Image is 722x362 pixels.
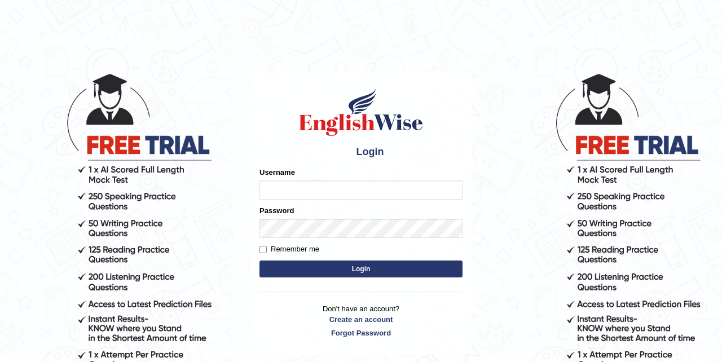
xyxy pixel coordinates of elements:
h4: Login [259,143,463,161]
input: Remember me [259,246,267,253]
label: Password [259,205,294,216]
a: Forgot Password [259,328,463,338]
button: Login [259,261,463,277]
label: Remember me [259,244,319,255]
img: Logo of English Wise sign in for intelligent practice with AI [297,87,425,138]
label: Username [259,167,295,178]
a: Create an account [259,314,463,325]
p: Don't have an account? [259,303,463,338]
